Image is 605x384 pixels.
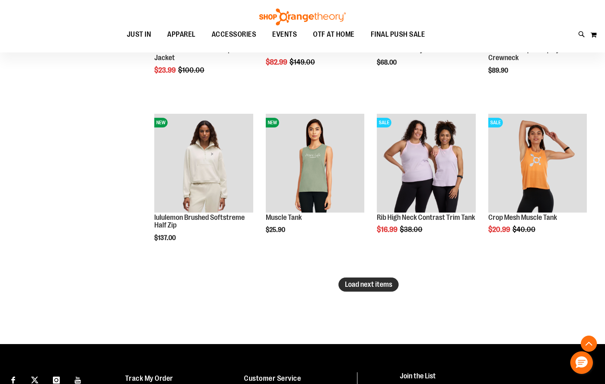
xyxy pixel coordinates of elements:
[266,114,364,212] img: Muscle Tank
[570,351,593,374] button: Hello, have a question? Let’s chat.
[127,25,151,44] span: JUST IN
[313,25,355,44] span: OTF AT HOME
[305,25,363,44] a: OTF AT HOME
[119,25,160,44] a: JUST IN
[266,58,288,66] span: $82.99
[400,225,424,234] span: $38.00
[488,114,587,213] a: Crop Mesh Muscle Tank primary imageSALE
[154,114,253,213] a: lululemon Brushed Softstreme Half ZipNEW
[488,46,563,62] a: Unisex Champion Dip Dye Crewneck
[488,67,509,74] span: $89.90
[154,114,253,212] img: lululemon Brushed Softstreme Half Zip
[154,66,177,74] span: $23.99
[167,25,195,44] span: APPAREL
[488,213,557,221] a: Crop Mesh Muscle Tank
[338,278,399,292] button: Load next items
[244,374,301,382] a: Customer Service
[488,114,587,212] img: Crop Mesh Muscle Tank primary image
[345,280,392,288] span: Load next items
[484,110,591,254] div: product
[371,25,425,44] span: FINAL PUSH SALE
[212,25,256,44] span: ACCESSORIES
[377,59,398,66] span: $68.00
[150,110,257,262] div: product
[266,114,364,213] a: Muscle TankNEW
[178,66,206,74] span: $100.00
[204,25,265,44] a: ACCESSORIES
[377,213,475,221] a: Rib High Neck Contrast Trim Tank
[154,118,168,127] span: NEW
[266,226,286,234] span: $25.90
[159,25,204,44] a: APPAREL
[264,25,305,44] a: EVENTS
[125,374,173,382] a: Track My Order
[266,213,302,221] a: Muscle Tank
[373,110,479,254] div: product
[363,25,433,44] a: FINAL PUSH SALE
[154,213,245,230] a: lululemon Brushed Softstreme Half Zip
[377,114,475,212] img: Rib Tank w/ Contrast Binding primary image
[31,376,38,384] img: Twitter
[262,110,368,254] div: product
[513,225,537,234] span: $40.00
[377,114,475,213] a: Rib Tank w/ Contrast Binding primary imageSALE
[258,8,347,25] img: Shop Orangetheory
[377,225,399,234] span: $16.99
[377,118,391,127] span: SALE
[272,25,297,44] span: EVENTS
[290,58,316,66] span: $149.00
[581,336,597,352] button: Back To Top
[154,234,177,242] span: $137.00
[488,225,511,234] span: $20.99
[266,118,279,127] span: NEW
[488,118,503,127] span: SALE
[154,46,231,62] a: Unisex Double Knit Full Zip Jacket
